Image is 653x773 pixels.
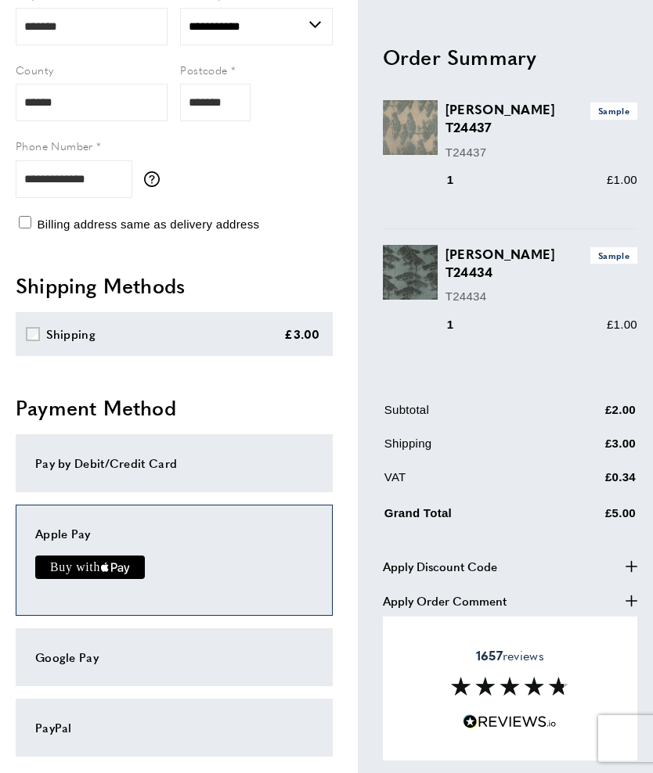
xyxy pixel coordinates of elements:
[590,246,637,263] span: Sample
[16,138,93,153] span: Phone Number
[383,591,507,610] span: Apply Order Comment
[383,557,497,576] span: Apply Discount Code
[607,172,637,185] span: £1.00
[446,244,637,280] h3: [PERSON_NAME] T24434
[558,501,636,534] td: £5.00
[37,218,259,231] span: Billing address same as delivery address
[383,244,438,299] img: Torrey Pines T24434
[35,524,313,543] div: Apple Pay
[558,400,636,430] td: £2.00
[558,467,636,498] td: £0.34
[384,467,557,498] td: VAT
[476,648,544,663] span: reviews
[46,325,96,343] div: Shipping
[383,100,438,155] img: Torrey Pines T24437
[16,394,333,422] h2: Payment Method
[384,433,557,464] td: Shipping
[384,400,557,430] td: Subtotal
[590,102,637,119] span: Sample
[35,718,313,737] div: PayPal
[446,142,637,161] p: T24437
[144,171,168,187] button: More information
[180,62,227,77] span: Postcode
[383,42,637,70] h2: Order Summary
[284,325,320,343] div: £3.00
[558,433,636,464] td: £3.00
[16,62,53,77] span: County
[446,287,637,306] p: T24434
[16,271,333,300] h2: Shipping Methods
[19,216,31,228] input: Billing address same as delivery address
[35,454,313,473] div: Pay by Debit/Credit Card
[446,315,476,333] div: 1
[607,317,637,330] span: £1.00
[476,646,503,664] strong: 1657
[463,714,557,729] img: Reviews.io 5 stars
[35,648,313,667] div: Google Pay
[446,170,476,189] div: 1
[384,501,557,534] td: Grand Total
[446,100,637,136] h3: [PERSON_NAME] T24437
[451,677,568,696] img: Reviews section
